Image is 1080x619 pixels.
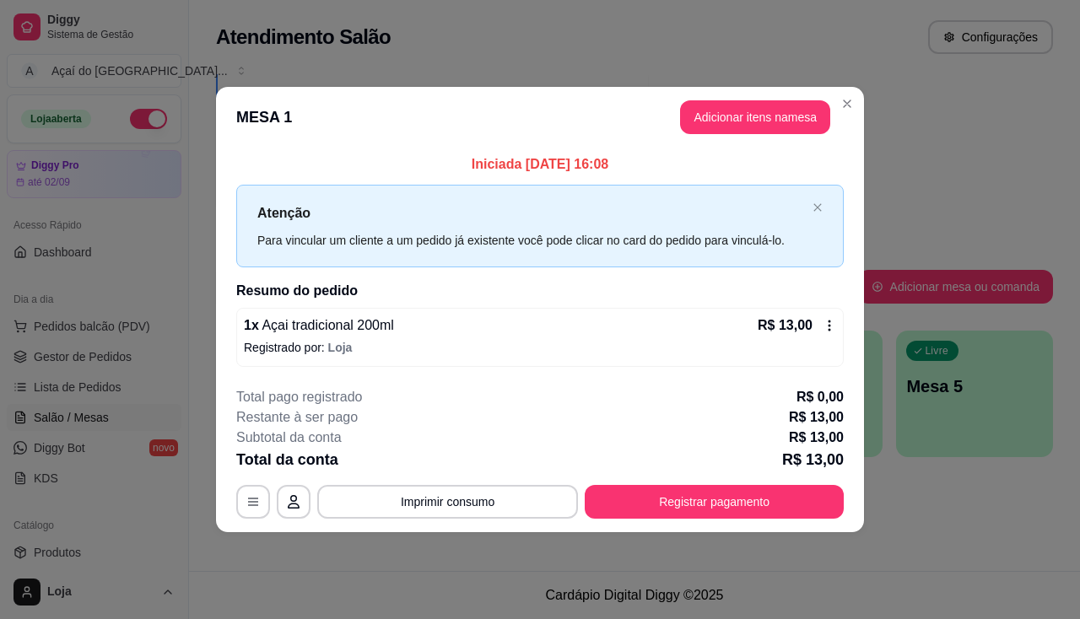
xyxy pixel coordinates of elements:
[796,387,844,407] p: R$ 0,00
[317,485,578,519] button: Imprimir consumo
[585,485,844,519] button: Registrar pagamento
[236,154,844,175] p: Iniciada [DATE] 16:08
[789,428,844,448] p: R$ 13,00
[216,87,864,148] header: MESA 1
[782,448,844,471] p: R$ 13,00
[244,315,394,336] p: 1 x
[236,407,358,428] p: Restante à ser pago
[834,90,861,117] button: Close
[680,100,830,134] button: Adicionar itens namesa
[259,318,394,332] span: Açai tradicional 200ml
[758,315,813,336] p: R$ 13,00
[244,339,836,356] p: Registrado por:
[789,407,844,428] p: R$ 13,00
[328,341,353,354] span: Loja
[236,387,362,407] p: Total pago registrado
[236,448,338,471] p: Total da conta
[257,202,806,223] p: Atenção
[813,202,823,213] button: close
[257,231,806,250] div: Para vincular um cliente a um pedido já existente você pode clicar no card do pedido para vinculá...
[236,281,844,301] h2: Resumo do pedido
[236,428,342,448] p: Subtotal da conta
